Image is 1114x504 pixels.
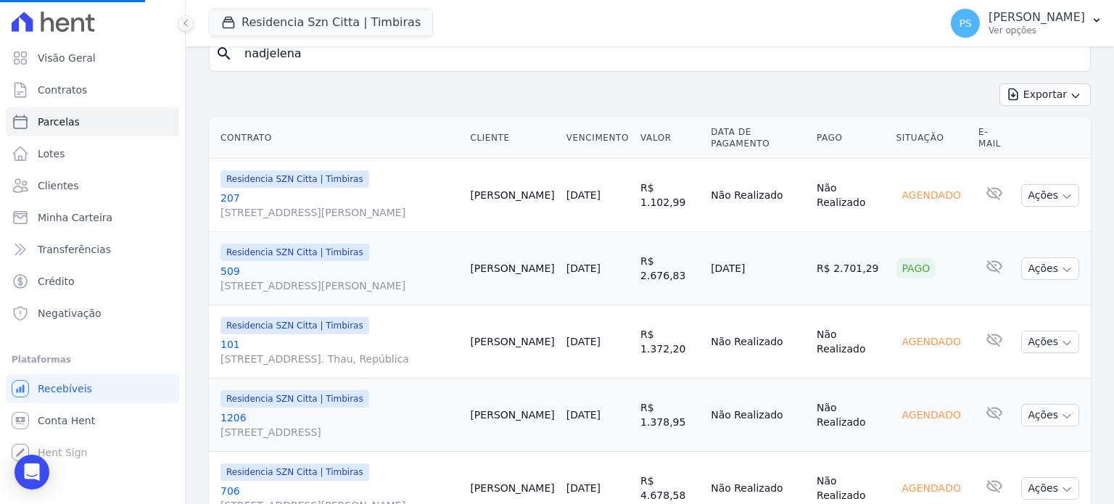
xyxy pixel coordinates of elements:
a: Recebíveis [6,374,179,403]
span: [STREET_ADDRESS][PERSON_NAME] [220,278,458,293]
button: Ações [1021,331,1079,353]
td: [PERSON_NAME] [464,159,560,232]
td: Não Realizado [811,305,890,379]
span: [STREET_ADDRESS] [220,425,458,439]
a: [DATE] [566,263,601,274]
span: Minha Carteira [38,210,112,225]
span: Parcelas [38,115,80,129]
div: Agendado [896,478,967,498]
a: Negativação [6,299,179,328]
span: Recebíveis [38,381,92,396]
button: PS [PERSON_NAME] Ver opções [939,3,1114,44]
div: Agendado [896,331,967,352]
button: Ações [1021,184,1079,207]
a: Visão Geral [6,44,179,73]
input: Buscar por nome do lote ou do cliente [236,39,1084,68]
td: [PERSON_NAME] [464,305,560,379]
button: Ações [1021,477,1079,500]
td: Não Realizado [705,159,811,232]
span: Lotes [38,146,65,161]
span: Visão Geral [38,51,96,65]
a: Conta Hent [6,406,179,435]
th: Vencimento [561,117,635,159]
span: [STREET_ADDRESS]. Thau, República [220,352,458,366]
td: Não Realizado [811,379,890,452]
a: Transferências [6,235,179,264]
span: Residencia SZN Citta | Timbiras [220,170,369,188]
div: Agendado [896,405,967,425]
button: Ações [1021,404,1079,426]
p: Ver opções [989,25,1085,36]
div: Open Intercom Messenger [15,455,49,489]
th: Valor [635,117,705,159]
span: Residencia SZN Citta | Timbiras [220,463,369,481]
div: Agendado [896,185,967,205]
td: R$ 1.372,20 [635,305,705,379]
span: Transferências [38,242,111,257]
span: Residencia SZN Citta | Timbiras [220,244,369,261]
span: Conta Hent [38,413,95,428]
td: [DATE] [705,232,811,305]
td: Não Realizado [705,305,811,379]
td: R$ 2.676,83 [635,232,705,305]
th: E-mail [973,117,1015,159]
span: Residencia SZN Citta | Timbiras [220,390,369,408]
a: [DATE] [566,482,601,494]
button: Exportar [999,83,1091,106]
td: R$ 2.701,29 [811,232,890,305]
a: 101[STREET_ADDRESS]. Thau, República [220,337,458,366]
a: Contratos [6,75,179,104]
td: R$ 1.378,95 [635,379,705,452]
a: Lotes [6,139,179,168]
th: Data de Pagamento [705,117,811,159]
span: Crédito [38,274,75,289]
th: Contrato [209,117,464,159]
a: [DATE] [566,409,601,421]
button: Residencia Szn Citta | Timbiras [209,9,433,36]
span: Clientes [38,178,78,193]
th: Pago [811,117,890,159]
td: Não Realizado [811,159,890,232]
td: [PERSON_NAME] [464,232,560,305]
span: PS [959,18,971,28]
span: Contratos [38,83,87,97]
i: search [215,45,233,62]
p: [PERSON_NAME] [989,10,1085,25]
span: Residencia SZN Citta | Timbiras [220,317,369,334]
span: [STREET_ADDRESS][PERSON_NAME] [220,205,458,220]
span: Negativação [38,306,102,321]
th: Cliente [464,117,560,159]
a: 509[STREET_ADDRESS][PERSON_NAME] [220,264,458,293]
a: Minha Carteira [6,203,179,232]
th: Situação [891,117,973,159]
div: Plataformas [12,351,173,368]
a: 207[STREET_ADDRESS][PERSON_NAME] [220,191,458,220]
a: [DATE] [566,336,601,347]
a: Parcelas [6,107,179,136]
td: Não Realizado [705,379,811,452]
a: [DATE] [566,189,601,201]
div: Pago [896,258,936,278]
button: Ações [1021,257,1079,280]
a: Crédito [6,267,179,296]
a: Clientes [6,171,179,200]
td: [PERSON_NAME] [464,379,560,452]
a: 1206[STREET_ADDRESS] [220,410,458,439]
td: R$ 1.102,99 [635,159,705,232]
